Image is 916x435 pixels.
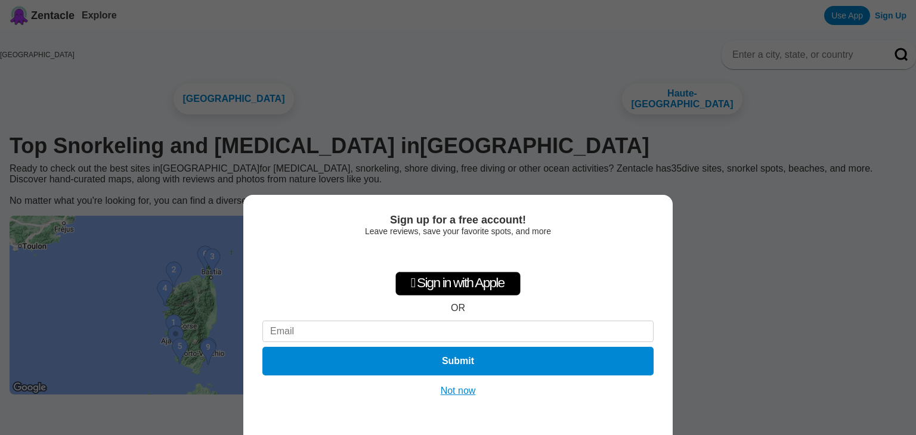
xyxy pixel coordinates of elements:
[437,385,479,397] button: Not now
[451,303,465,313] div: OR
[262,321,654,342] input: Email
[395,272,521,296] div: Sign in with Apple
[262,226,654,236] div: Leave reviews, save your favorite spots, and more
[398,242,519,268] iframe: Sign in with Google Button
[262,214,654,226] div: Sign up for a free account!
[262,347,654,375] button: Submit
